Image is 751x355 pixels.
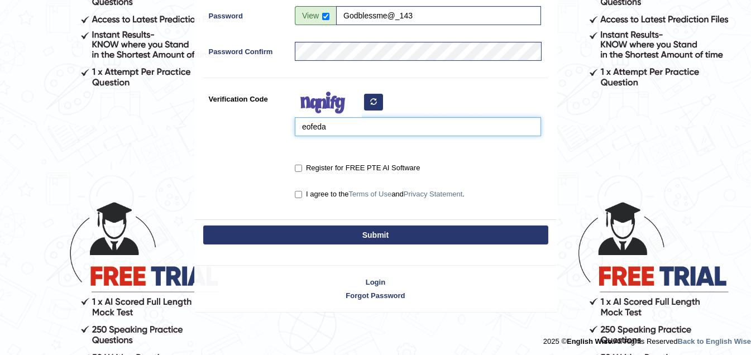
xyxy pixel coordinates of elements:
label: Password [203,6,290,21]
a: Back to English Wise [678,337,751,346]
input: I agree to theTerms of UseandPrivacy Statement. [295,191,302,198]
label: Password Confirm [203,42,290,57]
a: Terms of Use [349,190,392,198]
label: Register for FREE PTE AI Software [295,162,420,174]
a: Privacy Statement [404,190,463,198]
button: Submit [203,226,548,244]
input: Register for FREE PTE AI Software [295,165,302,172]
strong: English Wise. [567,337,614,346]
input: Show/Hide Password [322,13,329,20]
a: Login [195,277,557,287]
label: Verification Code [203,89,290,104]
a: Forgot Password [195,290,557,301]
label: I agree to the and . [295,189,465,200]
div: 2025 © All Rights Reserved [543,330,751,347]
